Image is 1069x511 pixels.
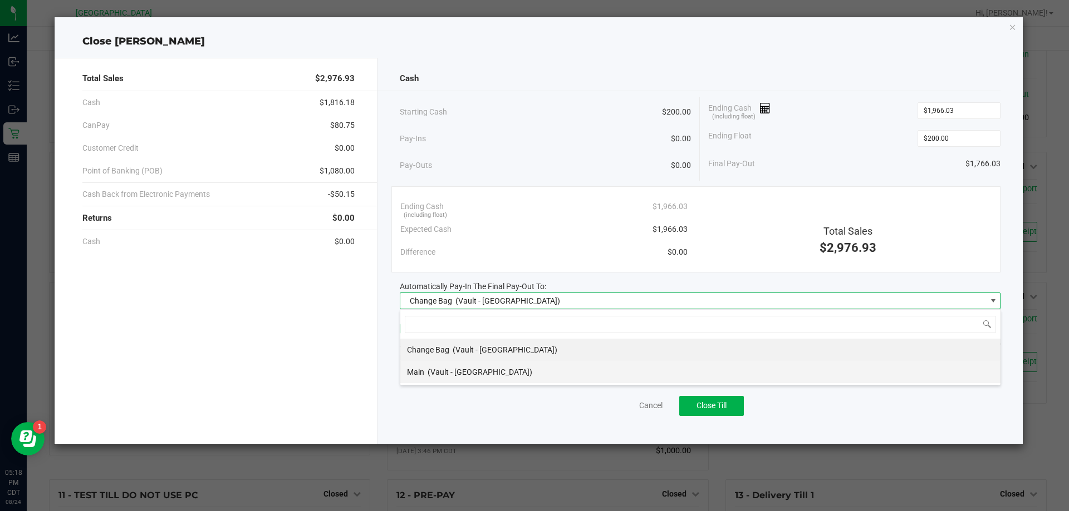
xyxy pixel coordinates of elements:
[82,142,139,154] span: Customer Credit
[820,241,876,255] span: $2,976.93
[55,34,1023,49] div: Close [PERSON_NAME]
[335,236,355,247] span: $0.00
[33,420,46,434] iframe: Resource center unread badge
[668,246,688,258] span: $0.00
[82,236,100,247] span: Cash
[400,201,444,212] span: Ending Cash
[320,97,355,108] span: $1,816.18
[82,165,163,177] span: Point of Banking (POB)
[708,102,771,119] span: Ending Cash
[328,188,355,200] span: -$50.15
[400,246,435,258] span: Difference
[82,72,124,85] span: Total Sales
[400,72,419,85] span: Cash
[453,345,557,354] span: (Vault - [GEOGRAPHIC_DATA])
[400,106,447,118] span: Starting Cash
[320,165,355,177] span: $1,080.00
[400,160,432,171] span: Pay-Outs
[455,296,560,305] span: (Vault - [GEOGRAPHIC_DATA])
[407,345,449,354] span: Change Bag
[679,396,744,416] button: Close Till
[653,224,688,235] span: $1,966.03
[639,400,663,411] a: Cancel
[662,106,691,118] span: $200.00
[330,120,355,131] span: $80.75
[315,72,355,85] span: $2,976.93
[671,133,691,145] span: $0.00
[708,130,752,147] span: Ending Float
[82,206,355,230] div: Returns
[428,368,532,376] span: (Vault - [GEOGRAPHIC_DATA])
[407,368,424,376] span: Main
[410,296,452,305] span: Change Bag
[400,224,452,235] span: Expected Cash
[965,158,1001,170] span: $1,766.03
[823,225,872,237] span: Total Sales
[708,158,755,170] span: Final Pay-Out
[653,201,688,212] span: $1,966.03
[671,160,691,171] span: $0.00
[404,211,447,220] span: (including float)
[697,401,727,410] span: Close Till
[712,112,756,122] span: (including float)
[332,212,355,225] span: $0.00
[82,188,210,200] span: Cash Back from Electronic Payments
[82,120,110,131] span: CanPay
[82,97,100,108] span: Cash
[400,133,426,145] span: Pay-Ins
[400,282,546,291] span: Automatically Pay-In The Final Pay-Out To:
[335,142,355,154] span: $0.00
[11,422,45,455] iframe: Resource center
